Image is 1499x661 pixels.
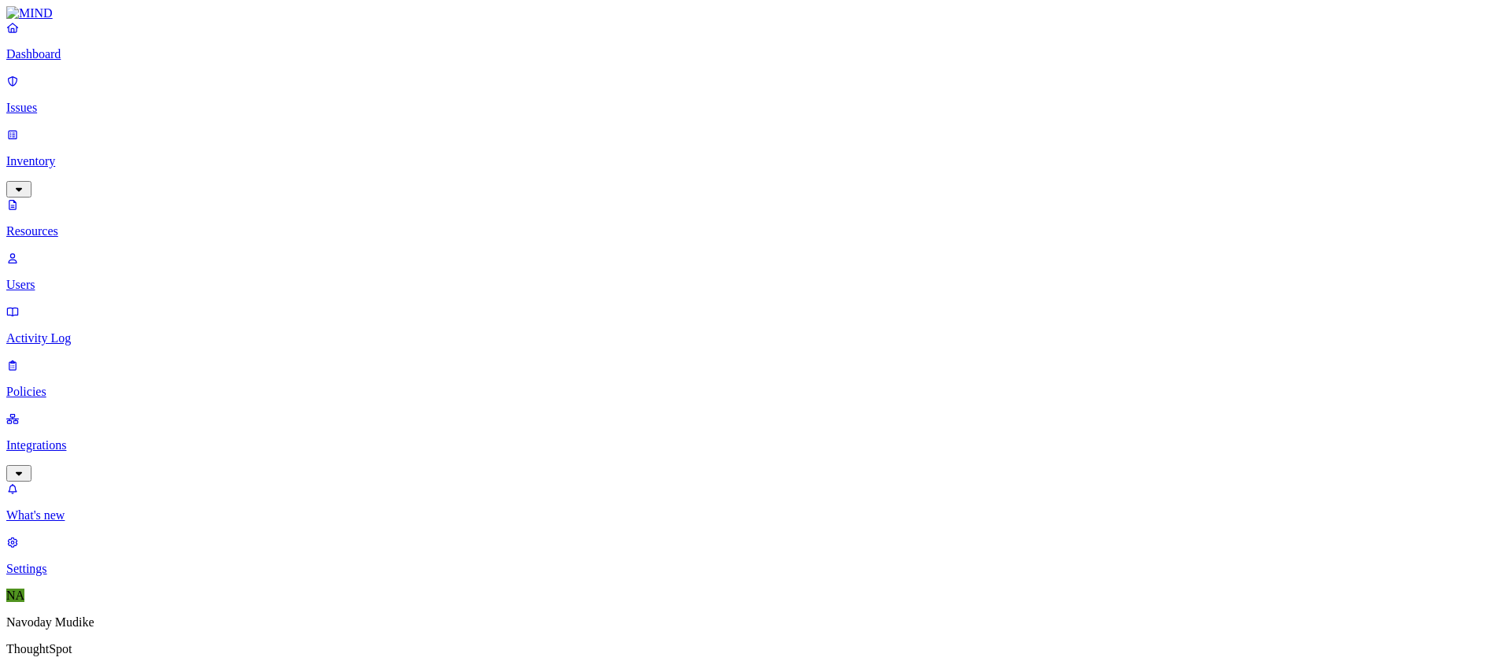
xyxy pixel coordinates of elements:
p: Inventory [6,154,1493,168]
a: Integrations [6,412,1493,479]
a: Resources [6,198,1493,238]
p: Navoday Mudike [6,615,1493,630]
p: Dashboard [6,47,1493,61]
a: Dashboard [6,20,1493,61]
span: NA [6,589,24,602]
p: Policies [6,385,1493,399]
p: Resources [6,224,1493,238]
a: MIND [6,6,1493,20]
a: What's new [6,482,1493,523]
a: Policies [6,358,1493,399]
p: What's new [6,508,1493,523]
p: Activity Log [6,331,1493,345]
a: Users [6,251,1493,292]
a: Inventory [6,127,1493,195]
a: Issues [6,74,1493,115]
p: Settings [6,562,1493,576]
img: MIND [6,6,53,20]
p: Users [6,278,1493,292]
a: Settings [6,535,1493,576]
p: Integrations [6,438,1493,452]
p: Issues [6,101,1493,115]
a: Activity Log [6,305,1493,345]
p: ThoughtSpot [6,642,1493,656]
